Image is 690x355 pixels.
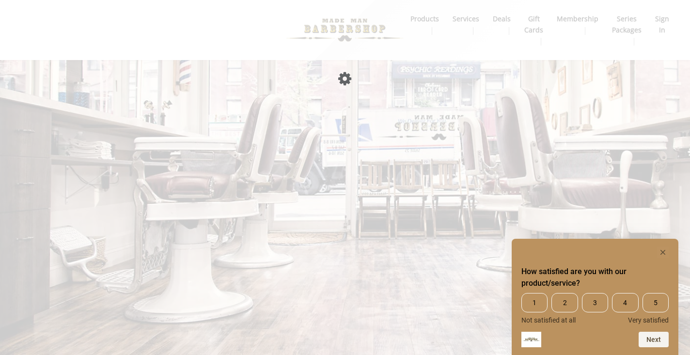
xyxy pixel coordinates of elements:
span: Very satisfied [628,316,669,324]
span: 5 [643,293,669,312]
span: 1 [521,293,548,312]
div: How satisfied are you with our product/service? Select an option from 1 to 5, with 1 being Not sa... [521,293,669,324]
button: Hide survey [657,247,669,258]
button: Next question [639,332,669,347]
span: 3 [582,293,608,312]
div: How satisfied are you with our product/service? Select an option from 1 to 5, with 1 being Not sa... [521,247,669,347]
h2: How satisfied are you with our product/service? Select an option from 1 to 5, with 1 being Not sa... [521,266,669,289]
span: 4 [612,293,638,312]
span: 2 [551,293,578,312]
span: Not satisfied at all [521,316,576,324]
